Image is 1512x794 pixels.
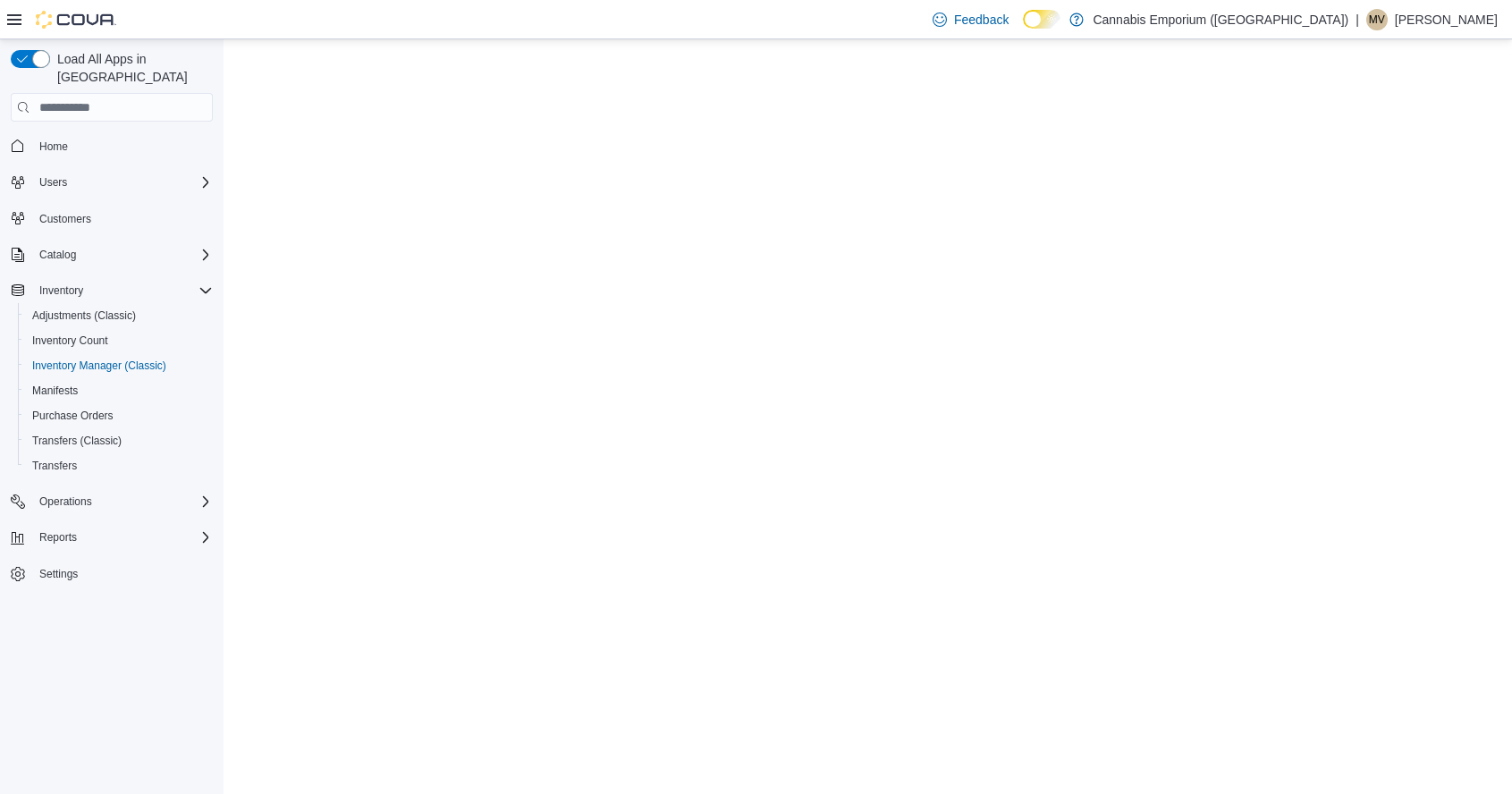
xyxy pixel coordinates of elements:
[39,494,92,509] span: Operations
[1356,9,1359,30] p: |
[4,278,220,303] button: Inventory
[32,136,75,157] a: Home
[18,378,220,403] button: Manifests
[39,567,78,581] span: Settings
[32,244,83,266] button: Catalog
[39,175,67,190] span: Users
[32,280,90,301] button: Inventory
[4,206,220,232] button: Customers
[32,384,78,398] span: Manifests
[32,359,166,373] span: Inventory Manager (Classic)
[32,308,136,323] span: Adjustments (Classic)
[25,305,143,326] a: Adjustments (Classic)
[18,428,220,453] button: Transfers (Classic)
[25,430,129,452] a: Transfers (Classic)
[39,530,77,545] span: Reports
[1023,10,1060,29] input: Dark Mode
[32,434,122,448] span: Transfers (Classic)
[925,2,1016,38] a: Feedback
[32,527,213,548] span: Reports
[25,455,213,477] span: Transfers
[4,525,220,550] button: Reports
[39,139,68,154] span: Home
[32,459,77,473] span: Transfers
[32,409,114,423] span: Purchase Orders
[32,134,213,156] span: Home
[32,172,74,193] button: Users
[32,562,213,585] span: Settings
[25,305,213,326] span: Adjustments (Classic)
[32,207,213,230] span: Customers
[32,527,84,548] button: Reports
[18,328,220,353] button: Inventory Count
[1093,9,1348,30] p: Cannabis Emporium ([GEOGRAPHIC_DATA])
[18,303,220,328] button: Adjustments (Classic)
[1395,9,1498,30] p: [PERSON_NAME]
[1366,9,1388,30] div: Michael Valentin
[36,11,116,29] img: Cova
[25,355,213,376] span: Inventory Manager (Classic)
[1369,9,1385,30] span: MV
[50,50,213,86] span: Load All Apps in [GEOGRAPHIC_DATA]
[39,283,83,298] span: Inventory
[32,563,85,585] a: Settings
[32,334,108,348] span: Inventory Count
[25,455,84,477] a: Transfers
[32,208,98,230] a: Customers
[4,561,220,587] button: Settings
[39,212,91,226] span: Customers
[18,353,220,378] button: Inventory Manager (Classic)
[4,489,220,514] button: Operations
[954,11,1009,29] span: Feedback
[32,491,213,512] span: Operations
[25,330,213,351] span: Inventory Count
[25,405,213,427] span: Purchase Orders
[11,125,213,633] nav: Complex example
[25,430,213,452] span: Transfers (Classic)
[25,330,115,351] a: Inventory Count
[18,453,220,478] button: Transfers
[4,242,220,267] button: Catalog
[25,380,85,401] a: Manifests
[4,170,220,195] button: Users
[4,132,220,158] button: Home
[32,491,99,512] button: Operations
[25,405,121,427] a: Purchase Orders
[32,244,213,266] span: Catalog
[32,280,213,301] span: Inventory
[25,355,173,376] a: Inventory Manager (Classic)
[25,380,213,401] span: Manifests
[18,403,220,428] button: Purchase Orders
[32,172,213,193] span: Users
[39,248,76,262] span: Catalog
